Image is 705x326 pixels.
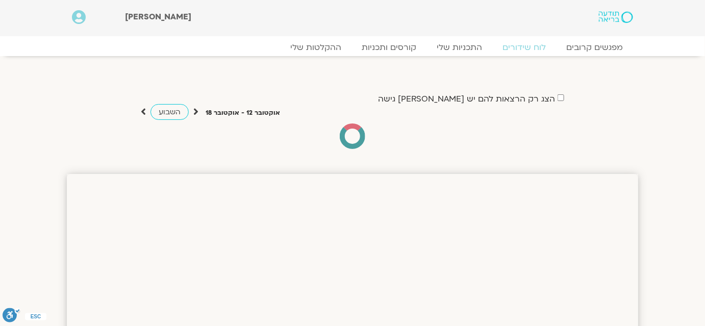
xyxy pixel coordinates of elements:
[280,42,351,53] a: ההקלטות שלי
[426,42,492,53] a: התכניות שלי
[159,107,181,117] span: השבוע
[72,42,633,53] nav: Menu
[556,42,633,53] a: מפגשים קרובים
[492,42,556,53] a: לוח שידורים
[150,104,189,120] a: השבוע
[125,11,192,22] span: [PERSON_NAME]
[206,108,280,118] p: אוקטובר 12 - אוקטובר 18
[378,94,555,104] label: הצג רק הרצאות להם יש [PERSON_NAME] גישה
[351,42,426,53] a: קורסים ותכניות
